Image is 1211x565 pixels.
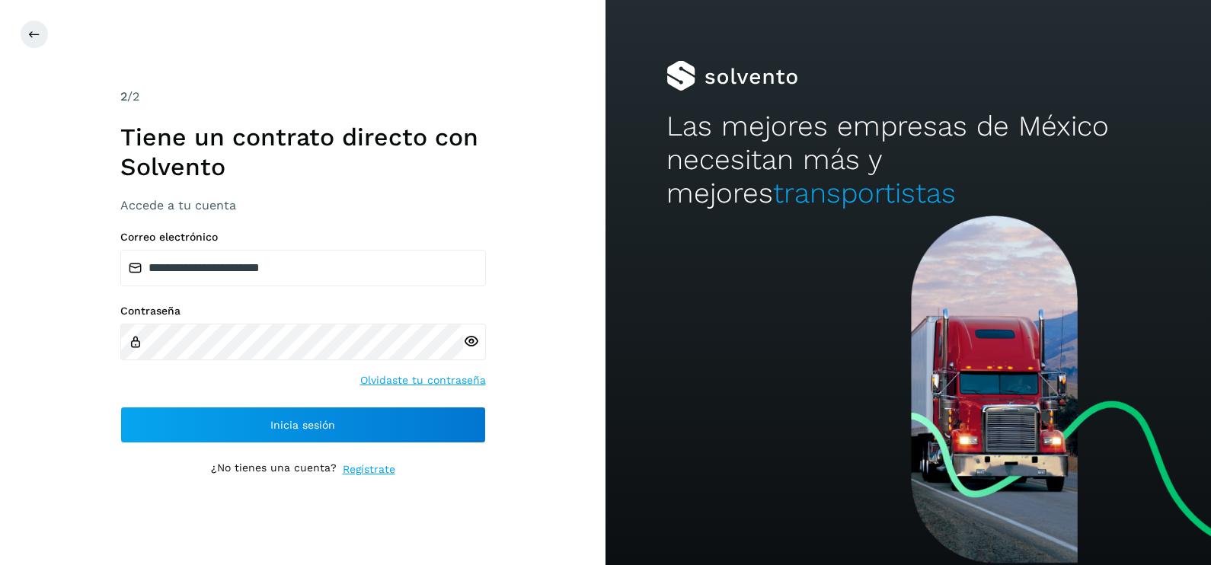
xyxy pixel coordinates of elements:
button: Inicia sesión [120,407,486,443]
span: transportistas [773,177,956,209]
h2: Las mejores empresas de México necesitan más y mejores [666,110,1151,211]
span: Inicia sesión [270,420,335,430]
h1: Tiene un contrato directo con Solvento [120,123,486,181]
label: Correo electrónico [120,231,486,244]
label: Contraseña [120,305,486,318]
h3: Accede a tu cuenta [120,198,486,212]
span: 2 [120,89,127,104]
p: ¿No tienes una cuenta? [211,461,337,477]
a: Olvidaste tu contraseña [360,372,486,388]
a: Regístrate [343,461,395,477]
div: /2 [120,88,486,106]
